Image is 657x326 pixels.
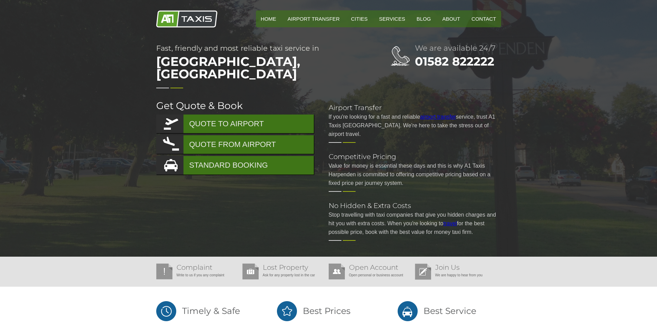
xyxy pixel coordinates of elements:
[349,263,398,271] a: Open Account
[374,10,410,27] a: Services
[415,264,431,280] img: Join Us
[283,10,345,27] a: Airport Transfer
[156,45,363,83] h1: Fast, friendly and most reliable taxi service in
[398,300,501,322] h2: Best Service
[156,300,260,322] h2: Timely & Safe
[329,271,411,279] p: Open personal or business account
[435,263,460,271] a: Join Us
[467,10,501,27] a: Contact
[156,115,314,133] a: QUOTE TO AIRPORT
[415,54,494,69] a: 01582 822222
[156,264,172,279] img: Complaint
[277,300,380,322] h2: Best Prices
[329,153,501,160] h2: Competitive Pricing
[415,45,501,52] h2: We are available 24/7
[346,10,372,27] a: Cities
[329,210,501,236] p: Stop travelling with taxi companies that give you hidden charges and hit you with extra costs. Wh...
[444,220,457,226] a: travel
[256,10,281,27] a: HOME
[263,263,308,271] a: Lost Property
[156,156,314,175] a: STANDARD BOOKING
[156,271,239,279] p: Write to us if you any complaint
[329,161,501,187] p: Value for money is essential these days and this is why A1 Taxis Harpenden is committed to offeri...
[412,10,436,27] a: Blog
[156,101,315,110] h2: Get Quote & Book
[329,104,501,111] h2: Airport Transfer
[156,52,363,83] span: [GEOGRAPHIC_DATA], [GEOGRAPHIC_DATA]
[156,135,314,154] a: QUOTE FROM AIRPORT
[329,264,345,279] img: Open Account
[420,114,456,120] a: airport transfer
[177,263,212,271] a: Complaint
[156,10,217,28] img: A1 Taxis
[437,10,465,27] a: About
[242,271,325,279] p: Ask for any property lost in the car
[329,112,501,138] p: If you're looking for a fast and reliable service, trust A1 Taxis [GEOGRAPHIC_DATA]. We're here t...
[242,264,259,279] img: Lost Property
[329,202,501,209] h2: No Hidden & Extra Costs
[415,271,498,279] p: We are happy to hear from you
